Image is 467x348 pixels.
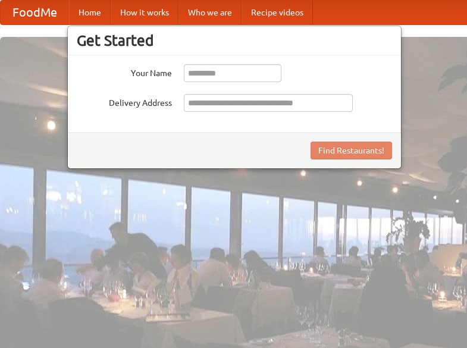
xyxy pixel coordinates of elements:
[111,1,178,24] a: How it works
[311,142,392,159] button: Find Restaurants!
[178,1,242,24] a: Who we are
[77,32,392,49] h3: Get Started
[242,1,313,24] a: Recipe videos
[1,1,69,24] a: FoodMe
[77,94,172,109] label: Delivery Address
[69,1,111,24] a: Home
[77,64,172,79] label: Your Name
